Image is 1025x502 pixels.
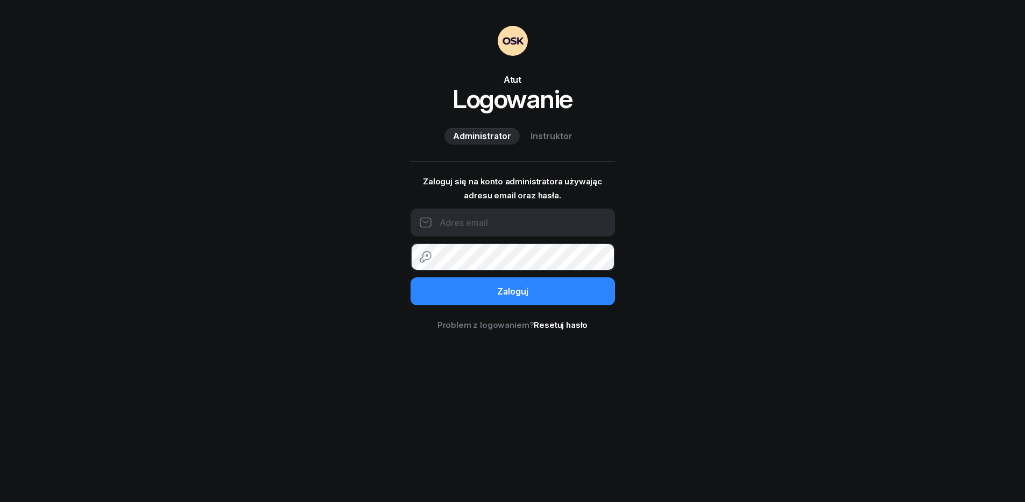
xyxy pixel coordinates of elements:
button: Instruktor [522,128,581,145]
p: Zaloguj się na konto administratora używając adresu email oraz hasła. [411,175,615,202]
img: OSKAdmin [498,26,528,56]
a: Resetuj hasło [534,320,588,330]
span: Instruktor [531,130,572,144]
button: Administrator [444,128,520,145]
div: Zaloguj [497,285,528,299]
input: Adres email [411,209,615,236]
div: Atut [411,73,615,86]
button: Zaloguj [411,277,615,305]
span: Administrator [453,130,511,144]
div: Problem z logowaniem? [411,318,615,332]
h1: Logowanie [411,86,615,112]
